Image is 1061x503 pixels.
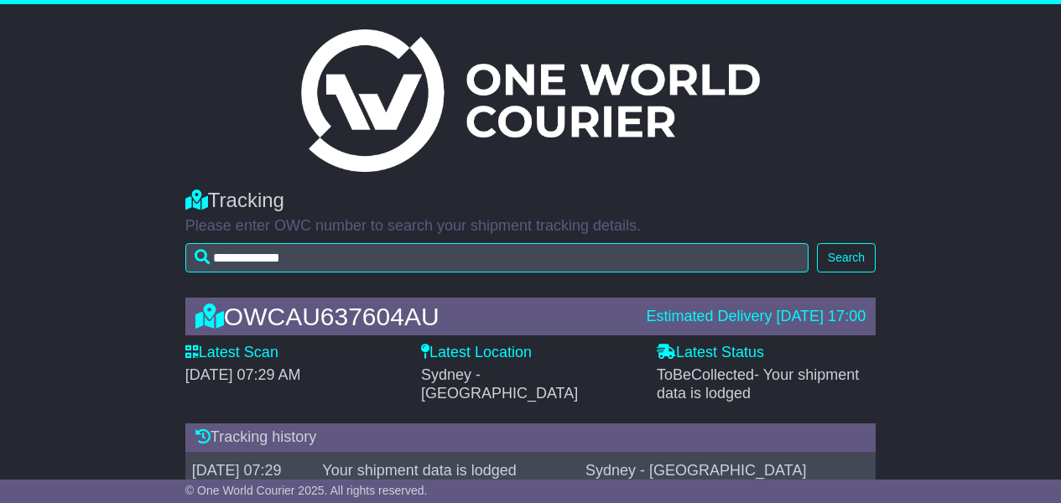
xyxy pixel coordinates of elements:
[301,29,759,172] img: Light
[185,452,316,489] td: [DATE] 07:29
[185,189,876,213] div: Tracking
[187,303,638,330] div: OWCAU637604AU
[185,344,278,362] label: Latest Scan
[421,344,532,362] label: Latest Location
[315,452,579,489] td: Your shipment data is lodged
[657,344,764,362] label: Latest Status
[657,366,859,402] span: ToBeCollected
[579,452,876,489] td: Sydney - [GEOGRAPHIC_DATA]
[185,217,876,236] p: Please enter OWC number to search your shipment tracking details.
[185,366,301,383] span: [DATE] 07:29 AM
[421,366,578,402] span: Sydney - [GEOGRAPHIC_DATA]
[657,366,859,402] span: - Your shipment data is lodged
[817,243,876,272] button: Search
[185,484,428,497] span: © One World Courier 2025. All rights reserved.
[646,308,866,326] div: Estimated Delivery [DATE] 17:00
[185,423,876,452] div: Tracking history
